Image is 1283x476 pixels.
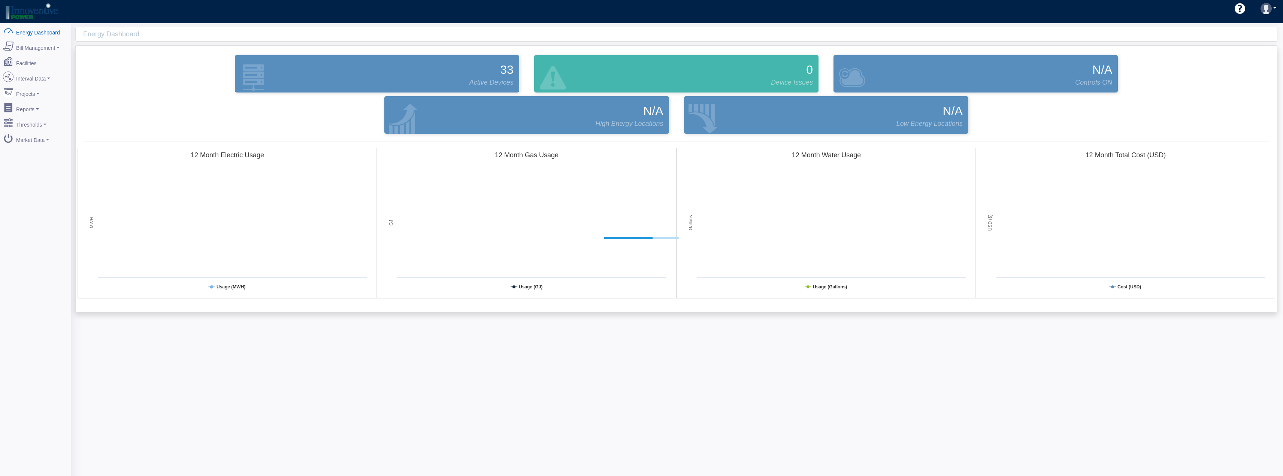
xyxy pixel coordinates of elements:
span: Controls ON [1075,78,1112,88]
tspan: 12 Month Gas Usage [495,151,559,159]
tspan: USD ($) [987,215,993,231]
tspan: 12 Month Electric Usage [191,151,264,159]
span: Low Energy Locations [896,119,963,129]
span: Active Devices [469,78,514,88]
span: 33 [500,61,514,79]
div: Energy Dashboard [83,27,1277,41]
img: user-3.svg [1261,3,1272,14]
tspan: Usage (GJ) [519,284,542,289]
tspan: Cost (USD) [1117,284,1141,289]
tspan: Usage (MWH) [217,284,245,289]
tspan: Gallons [688,215,693,230]
tspan: GJ [388,220,394,225]
span: Device Issues [771,78,813,88]
span: N/A [942,102,962,120]
tspan: 12 Month Water Usage [792,151,860,159]
div: Devices that are actively reporting data. [227,53,527,94]
a: 33 Active Devices [233,55,521,93]
span: N/A [643,102,663,120]
tspan: Usage (Gallons) [813,284,847,289]
span: 0 [806,61,813,79]
tspan: MWH [89,217,94,228]
div: Devices that are active and configured but are in an error state. [527,53,826,94]
span: N/A [1092,61,1112,79]
span: High Energy Locations [595,119,663,129]
tspan: 12 Month Total Cost (USD) [1085,151,1166,159]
